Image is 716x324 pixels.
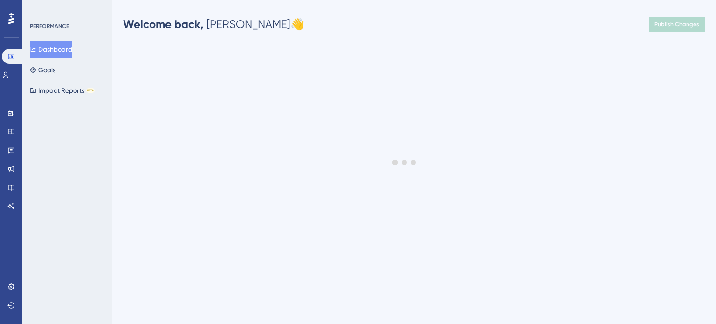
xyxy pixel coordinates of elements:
[30,22,69,30] div: PERFORMANCE
[30,82,95,99] button: Impact ReportsBETA
[123,17,304,32] div: [PERSON_NAME] 👋
[30,41,72,58] button: Dashboard
[649,17,705,32] button: Publish Changes
[123,17,204,31] span: Welcome back,
[30,62,55,78] button: Goals
[654,21,699,28] span: Publish Changes
[86,88,95,93] div: BETA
